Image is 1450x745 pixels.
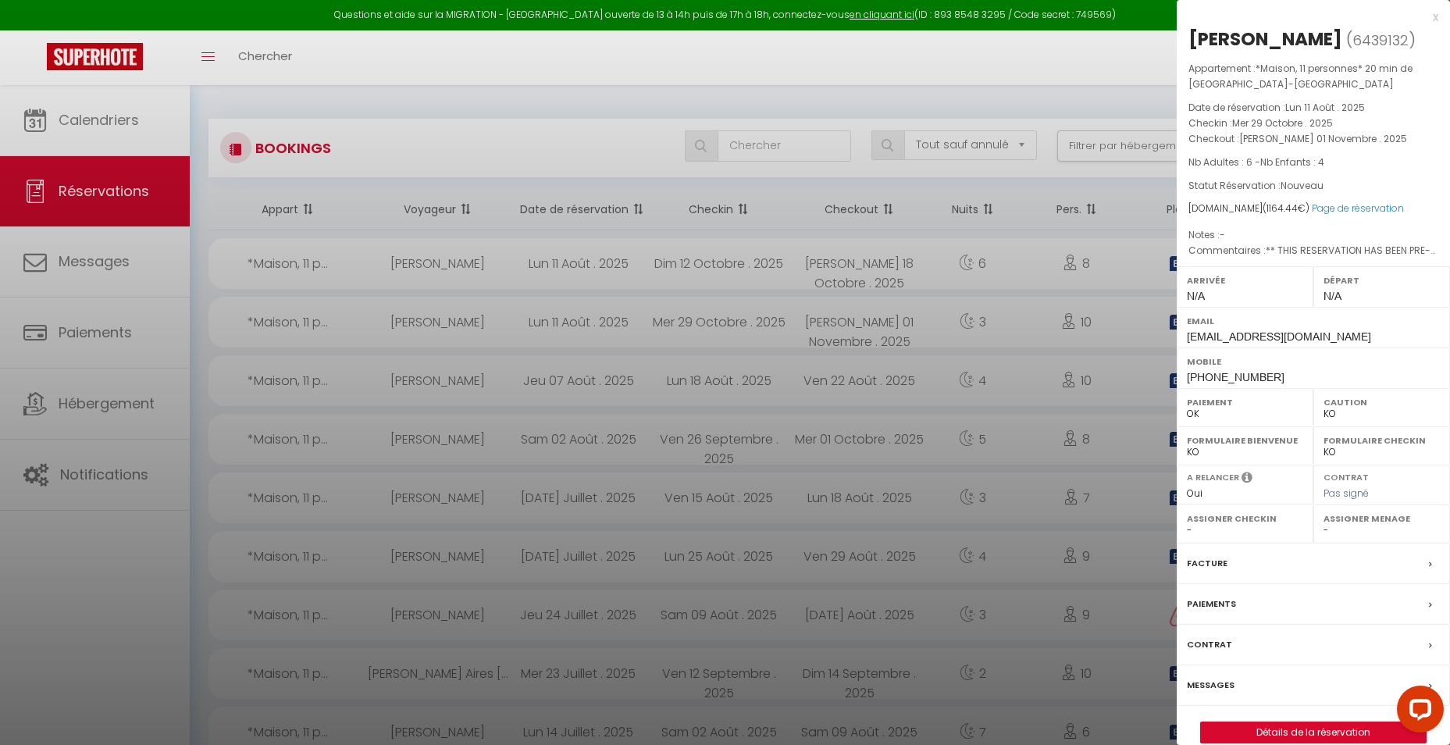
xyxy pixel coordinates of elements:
span: N/A [1324,290,1341,302]
span: 6439132 [1352,30,1409,50]
span: - [1220,228,1225,241]
label: Facture [1187,555,1227,572]
span: Nouveau [1281,179,1324,192]
div: x [1177,8,1438,27]
div: [PERSON_NAME] [1188,27,1342,52]
label: Mobile [1187,354,1440,369]
span: ( ) [1346,29,1416,51]
label: Caution [1324,394,1440,410]
label: Arrivée [1187,273,1303,288]
iframe: LiveChat chat widget [1384,679,1450,745]
span: N/A [1187,290,1205,302]
label: Assigner Menage [1324,511,1440,526]
button: Détails de la réservation [1200,722,1427,743]
label: Paiements [1187,596,1236,612]
a: Page de réservation [1312,201,1404,215]
p: Date de réservation : [1188,100,1438,116]
label: Contrat [1187,636,1232,653]
p: Checkin : [1188,116,1438,131]
label: Formulaire Checkin [1324,433,1440,448]
p: Notes : [1188,227,1438,243]
span: [PHONE_NUMBER] [1187,371,1284,383]
span: ( €) [1263,201,1309,215]
span: 1164.44 [1267,201,1298,215]
label: Départ [1324,273,1440,288]
i: Sélectionner OUI si vous souhaiter envoyer les séquences de messages post-checkout [1242,471,1252,488]
span: *Maison, 11 personnes* 20 min de [GEOGRAPHIC_DATA]-[GEOGRAPHIC_DATA] [1188,62,1413,91]
p: Checkout : [1188,131,1438,147]
p: Commentaires : [1188,243,1438,258]
label: Assigner Checkin [1187,511,1303,526]
span: Nb Enfants : 4 [1260,155,1324,169]
span: Mer 29 Octobre . 2025 [1232,116,1333,130]
label: Email [1187,313,1440,329]
label: Paiement [1187,394,1303,410]
span: [EMAIL_ADDRESS][DOMAIN_NAME] [1187,330,1371,343]
a: Détails de la réservation [1201,722,1426,743]
label: Contrat [1324,471,1369,481]
div: [DOMAIN_NAME] [1188,201,1438,216]
span: Lun 11 Août . 2025 [1285,101,1365,114]
p: Statut Réservation : [1188,178,1438,194]
span: Nb Adultes : 6 - [1188,155,1324,169]
span: [PERSON_NAME] 01 Novembre . 2025 [1239,132,1407,145]
label: Messages [1187,677,1234,693]
p: Appartement : [1188,61,1438,92]
label: A relancer [1187,471,1239,484]
label: Formulaire Bienvenue [1187,433,1303,448]
span: Pas signé [1324,487,1369,500]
